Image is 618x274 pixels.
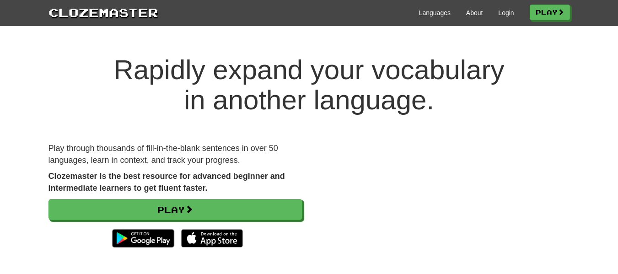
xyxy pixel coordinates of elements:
p: Play through thousands of fill-in-the-blank sentences in over 50 languages, learn in context, and... [48,143,302,166]
a: Play [48,199,302,220]
img: Get it on Google Play [107,225,178,252]
a: Languages [419,8,451,17]
strong: Clozemaster is the best resource for advanced beginner and intermediate learners to get fluent fa... [48,172,285,193]
a: About [466,8,483,17]
a: Login [498,8,514,17]
a: Play [530,5,570,20]
img: Download_on_the_App_Store_Badge_US-UK_135x40-25178aeef6eb6b83b96f5f2d004eda3bffbb37122de64afbaef7... [181,229,243,247]
a: Clozemaster [48,4,158,21]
